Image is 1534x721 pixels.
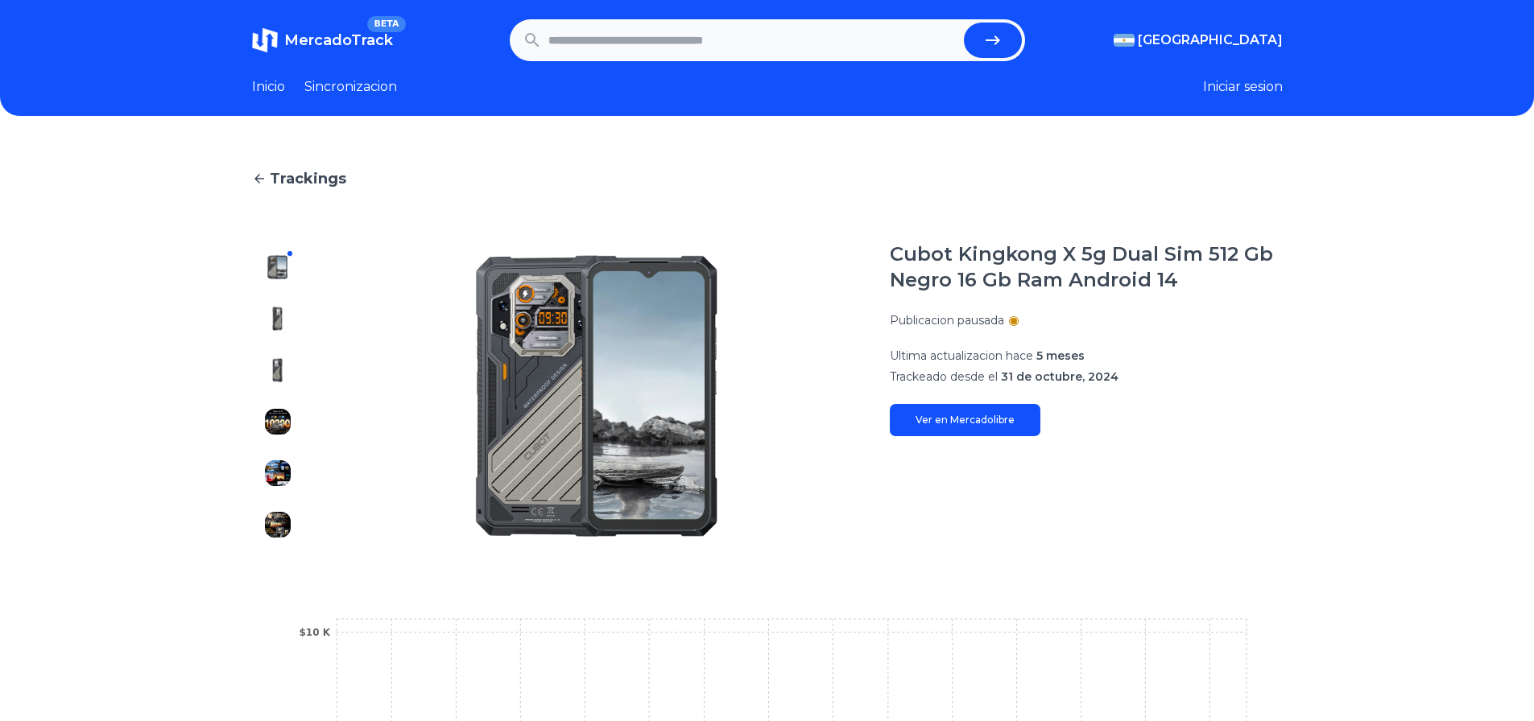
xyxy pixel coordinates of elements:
img: Argentina [1114,34,1135,47]
a: MercadoTrackBETA [252,27,393,53]
tspan: $10 K [299,627,330,638]
span: Ultima actualizacion hace [890,348,1033,363]
span: BETA [367,16,405,32]
img: Cubot Kingkong X 5g Dual Sim 512 Gb Negro 16 Gb Ram Android 14 [265,306,291,332]
img: Cubot Kingkong X 5g Dual Sim 512 Gb Negro 16 Gb Ram Android 14 [265,512,291,538]
img: Cubot Kingkong X 5g Dual Sim 512 Gb Negro 16 Gb Ram Android 14 [265,357,291,383]
h1: Cubot Kingkong X 5g Dual Sim 512 Gb Negro 16 Gb Ram Android 14 [890,241,1283,293]
img: MercadoTrack [252,27,278,53]
button: Iniciar sesion [1203,77,1283,97]
a: Sincronizacion [304,77,397,97]
span: Trackings [270,167,346,190]
a: Ver en Mercadolibre [890,404,1040,436]
img: Cubot Kingkong X 5g Dual Sim 512 Gb Negro 16 Gb Ram Android 14 [265,460,291,486]
img: Cubot Kingkong X 5g Dual Sim 512 Gb Negro 16 Gb Ram Android 14 [265,254,291,280]
p: Publicacion pausada [890,312,1004,328]
button: [GEOGRAPHIC_DATA] [1114,31,1283,50]
span: 31 de octubre, 2024 [1001,369,1118,384]
a: Inicio [252,77,285,97]
span: [GEOGRAPHIC_DATA] [1138,31,1283,50]
img: Cubot Kingkong X 5g Dual Sim 512 Gb Negro 16 Gb Ram Android 14 [265,409,291,435]
span: Trackeado desde el [890,369,998,384]
img: Cubot Kingkong X 5g Dual Sim 512 Gb Negro 16 Gb Ram Android 14 [336,241,858,550]
span: MercadoTrack [284,31,393,49]
a: Trackings [252,167,1283,190]
span: 5 meses [1036,348,1085,363]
